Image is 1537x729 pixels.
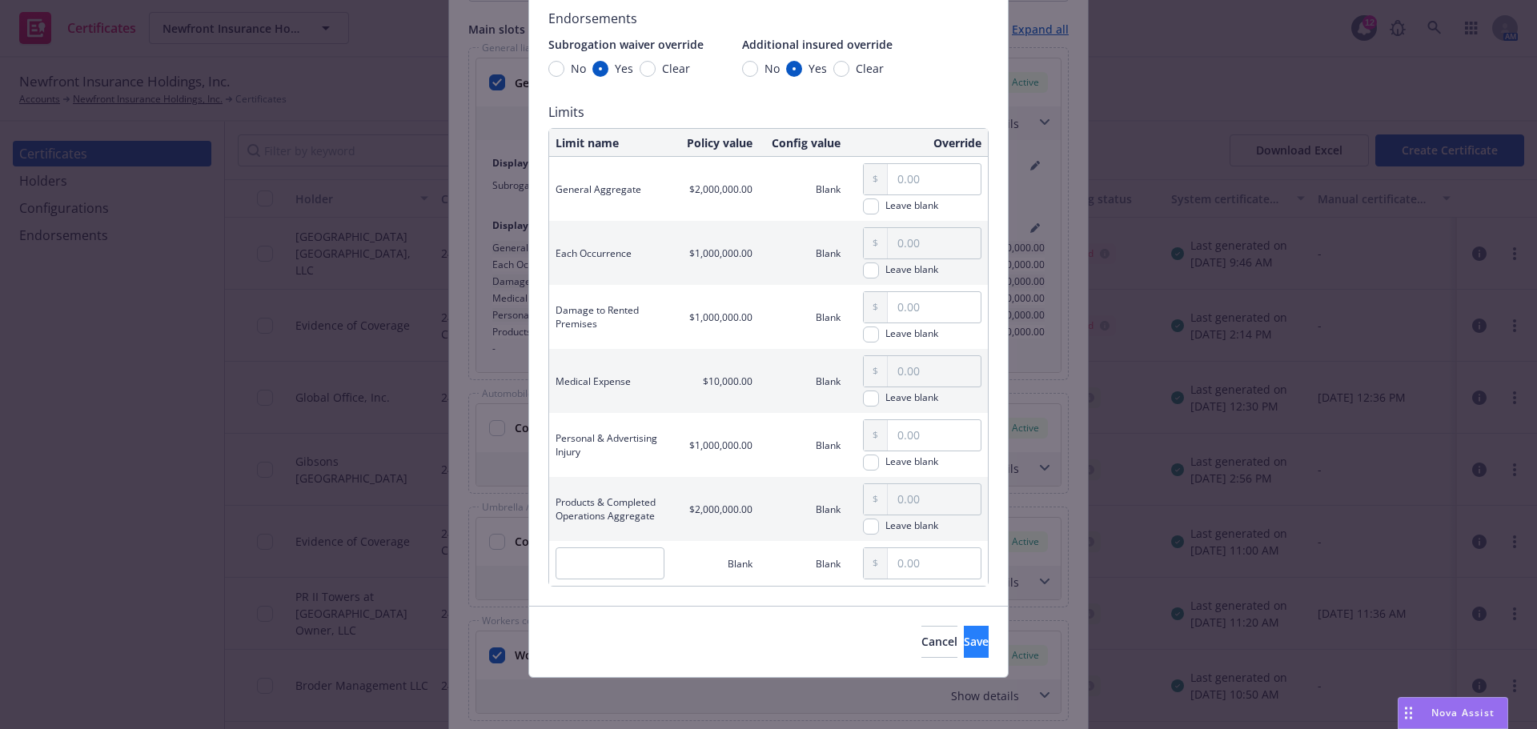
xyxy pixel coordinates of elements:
div: Leave blank [885,262,938,276]
span: Clear [662,60,690,77]
span: No [764,60,780,77]
input: Yes [786,61,802,77]
input: 0.00 [888,548,981,579]
input: No [742,61,758,77]
td: Blank [759,285,847,349]
td: Products & Completed Operations Aggregate [549,477,671,541]
span: Leave blank [885,262,938,278]
input: Clear [640,61,656,77]
span: Leave blank [885,198,938,214]
span: Blank [728,557,752,571]
div: Leave blank [885,326,938,340]
th: Limit name [549,129,671,157]
td: Blank [759,157,847,221]
span: No [571,60,586,77]
th: Config value [759,129,847,157]
input: 0.00 [888,484,981,515]
span: Leave blank [885,519,938,535]
span: $1,000,000.00 [689,246,752,260]
td: Blank [759,221,847,285]
td: Blank [759,477,847,541]
input: Clear [833,61,849,77]
span: Yes [615,60,633,77]
td: Each Occurrence [549,221,671,285]
span: Save [964,634,989,649]
td: Blank [759,413,847,477]
div: Leave blank [885,519,938,532]
span: Endorsements [548,9,989,28]
span: Additional insured override [742,37,893,52]
div: Leave blank [885,391,938,404]
td: Medical Expense [549,349,671,413]
td: Personal & Advertising Injury [549,413,671,477]
input: 0.00 [888,292,981,322]
div: Drag to move [1399,698,1419,728]
th: Policy value [671,129,759,157]
button: Cancel [921,626,957,658]
button: Nova Assist [1398,697,1508,729]
td: Damage to Rented Premises [549,285,671,349]
span: $1,000,000.00 [689,310,752,324]
th: Override [847,129,988,157]
input: 0.00 [888,356,981,387]
button: Save [964,626,989,658]
span: Leave blank [885,455,938,471]
input: 0.00 [888,420,981,451]
input: No [548,61,564,77]
input: 0.00 [888,164,981,194]
td: General Aggregate [549,157,671,221]
td: Blank [759,349,847,413]
span: Limits [548,102,989,122]
span: Clear [856,60,884,77]
input: Yes [592,61,608,77]
span: Leave blank [885,326,938,342]
span: Leave blank [885,391,938,407]
div: Leave blank [885,455,938,468]
span: Subrogation waiver override [548,37,704,52]
span: Nova Assist [1431,706,1495,719]
span: Yes [809,60,827,77]
div: Leave blank [885,198,938,212]
input: 0.00 [888,228,981,258]
span: $1,000,000.00 [689,439,752,452]
td: Blank [759,541,847,586]
span: Cancel [921,634,957,649]
span: $2,000,000.00 [689,503,752,516]
span: $2,000,000.00 [689,182,752,196]
span: $10,000.00 [703,375,752,388]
